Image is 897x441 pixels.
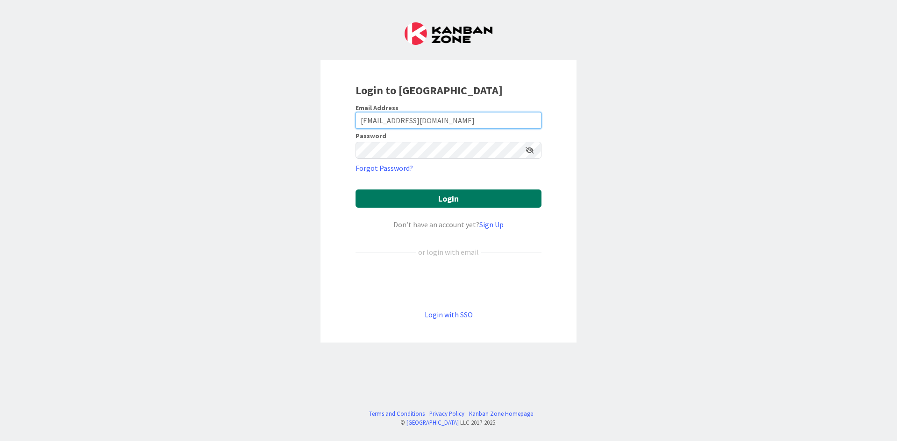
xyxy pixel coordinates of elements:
a: Forgot Password? [356,162,413,174]
div: or login with email [416,246,481,258]
a: Sign Up [479,220,504,229]
b: Login to [GEOGRAPHIC_DATA] [356,83,503,98]
a: Privacy Policy [429,409,464,418]
a: Login with SSO [425,310,473,319]
a: [GEOGRAPHIC_DATA] [406,419,459,426]
label: Password [356,133,386,139]
a: Kanban Zone Homepage [469,409,533,418]
a: Terms and Conditions [369,409,425,418]
div: © LLC 2017- 2025 . [364,418,533,427]
iframe: Sign in with Google Button [351,273,546,294]
label: Email Address [356,104,399,112]
div: Don’t have an account yet? [356,219,541,230]
img: Kanban Zone [405,22,492,45]
button: Login [356,189,541,208]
